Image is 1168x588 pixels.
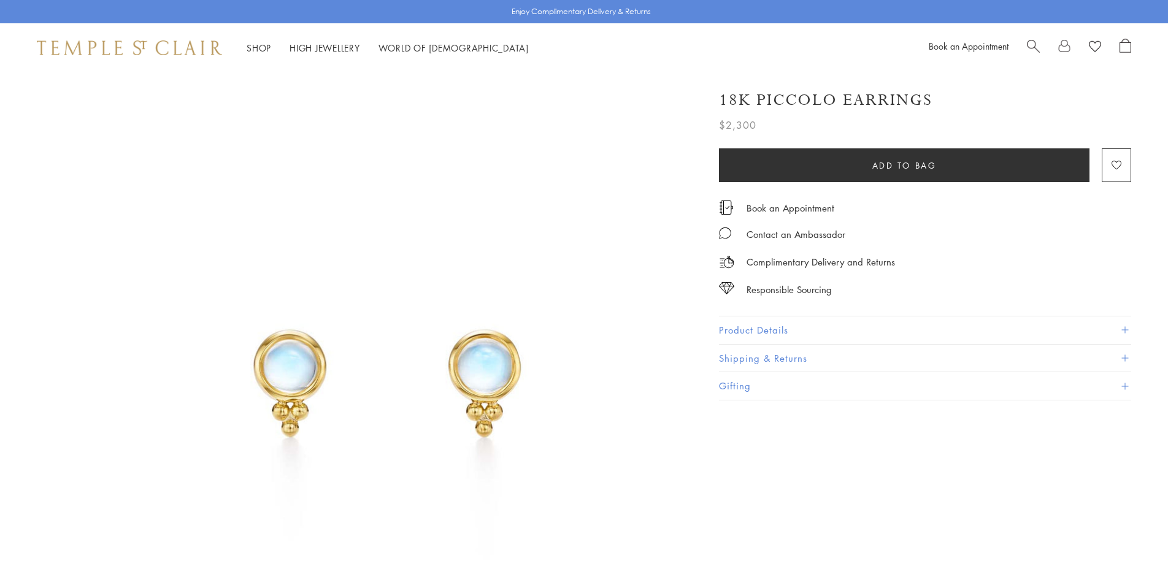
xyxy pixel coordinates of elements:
[290,42,360,54] a: High JewelleryHigh Jewellery
[247,40,529,56] nav: Main navigation
[719,148,1089,182] button: Add to bag
[512,6,651,18] p: Enjoy Complimentary Delivery & Returns
[929,40,1009,52] a: Book an Appointment
[747,201,834,215] a: Book an Appointment
[378,42,529,54] a: World of [DEMOGRAPHIC_DATA]World of [DEMOGRAPHIC_DATA]
[747,254,895,270] p: Complimentary Delivery and Returns
[719,227,731,239] img: MessageIcon-01_2.svg
[719,254,734,270] img: icon_delivery.svg
[719,117,756,133] span: $2,300
[1107,530,1156,576] iframe: Gorgias live chat messenger
[719,200,734,215] img: icon_appointment.svg
[37,40,222,55] img: Temple St. Clair
[1089,39,1101,57] a: View Wishlist
[1120,39,1131,57] a: Open Shopping Bag
[247,42,271,54] a: ShopShop
[719,90,932,111] h1: 18K Piccolo Earrings
[872,159,937,172] span: Add to bag
[719,372,1131,400] button: Gifting
[719,345,1131,372] button: Shipping & Returns
[747,227,845,242] div: Contact an Ambassador
[719,316,1131,344] button: Product Details
[719,282,734,294] img: icon_sourcing.svg
[747,282,832,297] div: Responsible Sourcing
[1027,39,1040,57] a: Search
